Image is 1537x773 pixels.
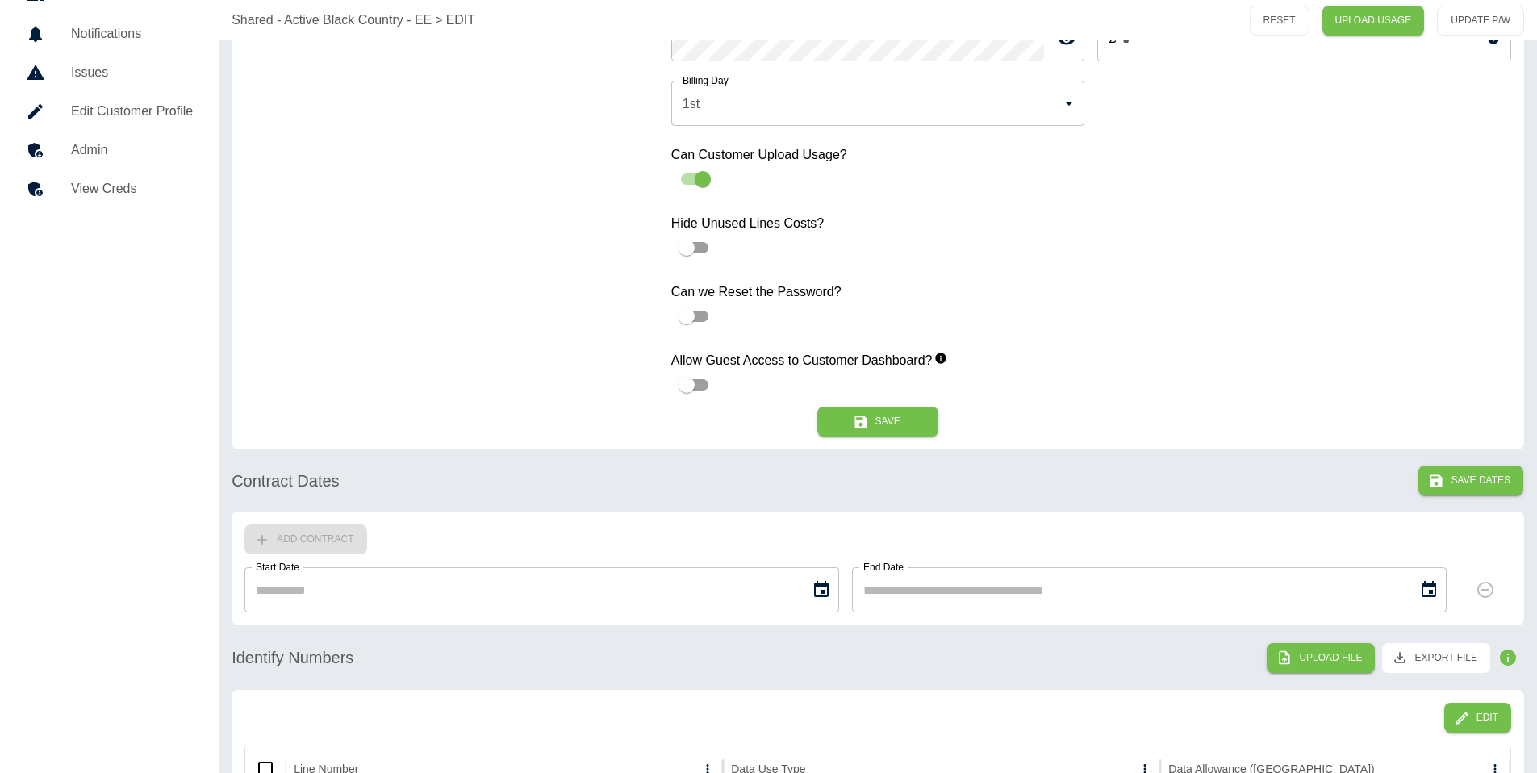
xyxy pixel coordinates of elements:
[1250,6,1309,36] button: RESET
[671,214,1085,232] label: Hide Unused Lines Costs?
[71,179,193,198] h5: View Creds
[805,574,837,606] button: Choose date
[934,352,947,365] svg: When enabled, this allows guest users to view your customer dashboards.
[671,351,1085,370] label: Allow Guest Access to Customer Dashboard?
[13,169,206,208] a: View Creds
[13,53,206,92] a: Issues
[1444,703,1511,733] button: Edit
[671,282,1085,301] label: Can we Reset the Password?
[232,10,432,30] a: Shared - Active Black Country - EE
[13,15,206,53] a: Notifications
[1381,642,1491,674] button: Export File
[1437,6,1524,36] button: UPDATE P/W
[1322,6,1425,36] a: UPLOAD USAGE
[1413,574,1445,606] button: Choose date
[683,73,729,87] label: Billing Day
[446,10,475,30] a: EDIT
[13,131,206,169] a: Admin
[71,63,193,82] h5: Issues
[71,140,193,160] h5: Admin
[435,10,442,30] p: >
[1267,643,1375,673] button: Upload File
[232,645,353,671] h6: Identify Numbers
[1492,641,1524,674] button: Click here for instruction
[232,468,339,494] h6: Contract Dates
[71,24,193,44] h5: Notifications
[671,81,1085,126] div: 1st
[863,560,904,574] label: End Date
[817,407,938,437] button: Save
[71,102,193,121] h5: Edit Customer Profile
[1418,466,1523,495] button: Save Dates
[13,92,206,131] a: Edit Customer Profile
[671,145,1085,164] label: Can Customer Upload Usage?
[256,560,299,574] label: Start Date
